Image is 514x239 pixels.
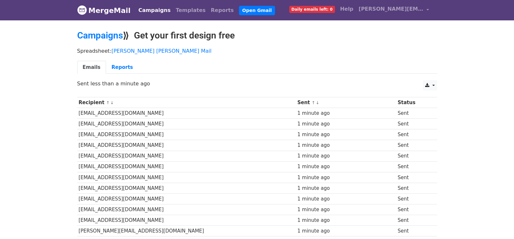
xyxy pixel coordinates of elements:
a: Campaigns [136,4,173,17]
a: Templates [173,4,208,17]
a: Open Gmail [239,6,275,15]
td: Sent [396,193,432,204]
td: [EMAIL_ADDRESS][DOMAIN_NAME] [77,161,296,172]
td: Sent [396,183,432,193]
div: 1 minute ago [297,174,395,181]
td: Sent [396,129,432,140]
td: [EMAIL_ADDRESS][DOMAIN_NAME] [77,119,296,129]
td: [EMAIL_ADDRESS][DOMAIN_NAME] [77,129,296,140]
td: [EMAIL_ADDRESS][DOMAIN_NAME] [77,140,296,151]
td: Sent [396,172,432,183]
div: 1 minute ago [297,227,395,235]
a: [PERSON_NAME][EMAIL_ADDRESS][DOMAIN_NAME] [356,3,432,18]
th: Sent [296,97,396,108]
td: [EMAIL_ADDRESS][DOMAIN_NAME] [77,172,296,183]
td: [EMAIL_ADDRESS][DOMAIN_NAME] [77,204,296,215]
td: Sent [396,151,432,161]
td: [EMAIL_ADDRESS][DOMAIN_NAME] [77,193,296,204]
a: ↑ [106,100,110,105]
div: 1 minute ago [297,110,395,117]
h2: ⟫ Get your first design free [77,30,437,41]
a: ↓ [316,100,319,105]
td: [EMAIL_ADDRESS][DOMAIN_NAME] [77,183,296,193]
div: 1 minute ago [297,185,395,192]
a: Help [338,3,356,16]
div: 1 minute ago [297,195,395,203]
span: [PERSON_NAME][EMAIL_ADDRESS][DOMAIN_NAME] [359,5,424,13]
div: 1 minute ago [297,217,395,224]
td: Sent [396,119,432,129]
td: Sent [396,161,432,172]
a: [PERSON_NAME] [PERSON_NAME] Mail [112,48,211,54]
a: ↑ [312,100,315,105]
td: Sent [396,215,432,226]
td: [PERSON_NAME][EMAIL_ADDRESS][DOMAIN_NAME] [77,226,296,236]
td: [EMAIL_ADDRESS][DOMAIN_NAME] [77,215,296,226]
div: 1 minute ago [297,152,395,160]
th: Recipient [77,97,296,108]
td: Sent [396,108,432,119]
div: 1 minute ago [297,163,395,170]
p: Sent less than a minute ago [77,80,437,87]
a: Campaigns [77,30,123,41]
span: Daily emails left: 0 [289,6,335,13]
div: 1 minute ago [297,131,395,138]
th: Status [396,97,432,108]
a: ↓ [110,100,114,105]
td: [EMAIL_ADDRESS][DOMAIN_NAME] [77,151,296,161]
a: Emails [77,61,106,74]
div: 1 minute ago [297,206,395,213]
td: Sent [396,204,432,215]
p: Spreadsheet: [77,48,437,54]
td: Sent [396,226,432,236]
td: Sent [396,140,432,151]
a: MergeMail [77,4,131,17]
img: MergeMail logo [77,5,87,15]
div: 1 minute ago [297,120,395,128]
div: 1 minute ago [297,142,395,149]
a: Reports [106,61,138,74]
a: Daily emails left: 0 [287,3,338,16]
a: Reports [208,4,236,17]
td: [EMAIL_ADDRESS][DOMAIN_NAME] [77,108,296,119]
